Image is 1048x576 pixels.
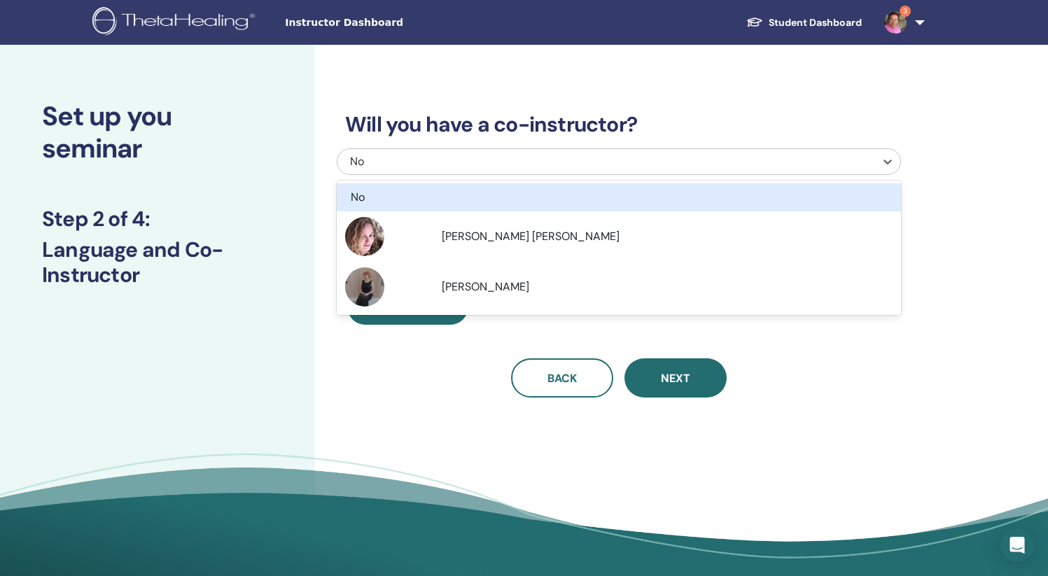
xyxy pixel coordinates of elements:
span: Back [547,371,577,386]
span: Instructor Dashboard [285,15,495,30]
span: No [350,154,364,169]
span: 3 [900,6,911,17]
span: [PERSON_NAME] [PERSON_NAME] [442,229,620,244]
span: No [351,190,365,204]
span: Next [661,371,690,386]
div: Open Intercom Messenger [1000,528,1034,562]
button: Back [511,358,613,398]
a: Student Dashboard [735,10,873,36]
h3: Step 2 of 4 : [42,206,273,232]
img: graduation-cap-white.svg [746,16,763,28]
h3: Language and Co-Instructor [42,237,273,288]
h2: Set up you seminar [42,101,273,164]
img: default.jpg [884,11,907,34]
img: default.jpg [345,217,384,256]
button: Next [624,358,727,398]
img: logo.png [92,7,260,38]
h3: Will you have a co-instructor? [337,112,901,137]
img: default.jpg [345,267,384,307]
span: [PERSON_NAME] [442,279,529,294]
